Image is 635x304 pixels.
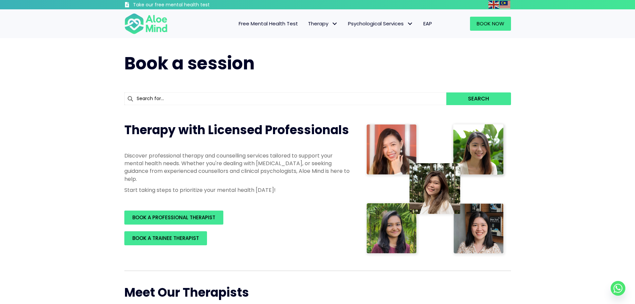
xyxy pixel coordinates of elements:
[124,211,223,225] a: BOOK A PROFESSIONAL THERAPIST
[124,152,351,183] p: Discover professional therapy and counselling services tailored to support your mental health nee...
[364,122,507,257] img: Therapist collage
[124,284,249,301] span: Meet Our Therapists
[132,214,215,221] span: BOOK A PROFESSIONAL THERAPIST
[488,1,500,8] a: English
[176,17,437,31] nav: Menu
[234,17,303,31] a: Free Mental Health Test
[124,121,349,138] span: Therapy with Licensed Professionals
[500,1,511,8] a: Malay
[446,92,511,105] button: Search
[124,13,168,35] img: Aloe mind Logo
[133,2,245,8] h3: Take our free mental health test
[418,17,437,31] a: EAP
[470,17,511,31] a: Book Now
[124,92,447,105] input: Search for...
[132,235,199,242] span: BOOK A TRAINEE THERAPIST
[500,1,510,9] img: ms
[303,17,343,31] a: TherapyTherapy: submenu
[611,281,625,296] a: Whatsapp
[477,20,504,27] span: Book Now
[124,2,245,9] a: Take our free mental health test
[330,19,340,29] span: Therapy: submenu
[348,20,413,27] span: Psychological Services
[488,1,499,9] img: en
[124,231,207,245] a: BOOK A TRAINEE THERAPIST
[124,51,255,75] span: Book a session
[423,20,432,27] span: EAP
[308,20,338,27] span: Therapy
[405,19,415,29] span: Psychological Services: submenu
[239,20,298,27] span: Free Mental Health Test
[124,186,351,194] p: Start taking steps to prioritize your mental health [DATE]!
[343,17,418,31] a: Psychological ServicesPsychological Services: submenu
